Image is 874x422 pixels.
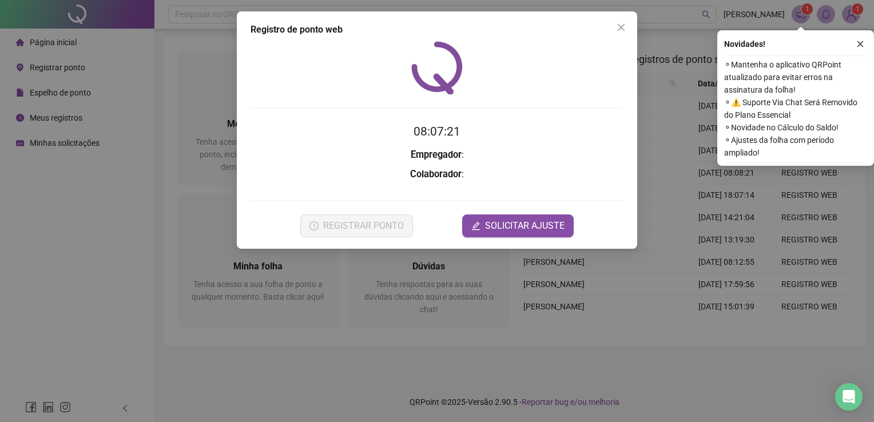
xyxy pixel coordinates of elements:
span: close [617,23,626,32]
span: SOLICITAR AJUSTE [485,219,565,233]
h3: : [251,148,623,162]
time: 08:07:21 [414,125,460,138]
img: QRPoint [411,41,463,94]
span: ⚬ Mantenha o aplicativo QRPoint atualizado para evitar erros na assinatura da folha! [724,58,867,96]
button: editSOLICITAR AJUSTE [462,214,574,237]
span: ⚬ Novidade no Cálculo do Saldo! [724,121,867,134]
div: Registro de ponto web [251,23,623,37]
strong: Colaborador [410,169,462,180]
span: edit [471,221,480,230]
button: Close [612,18,630,37]
div: Open Intercom Messenger [835,383,863,411]
span: close [856,40,864,48]
button: REGISTRAR PONTO [300,214,413,237]
span: Novidades ! [724,38,765,50]
strong: Empregador [411,149,462,160]
h3: : [251,167,623,182]
span: ⚬ Ajustes da folha com período ampliado! [724,134,867,159]
span: ⚬ ⚠️ Suporte Via Chat Será Removido do Plano Essencial [724,96,867,121]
